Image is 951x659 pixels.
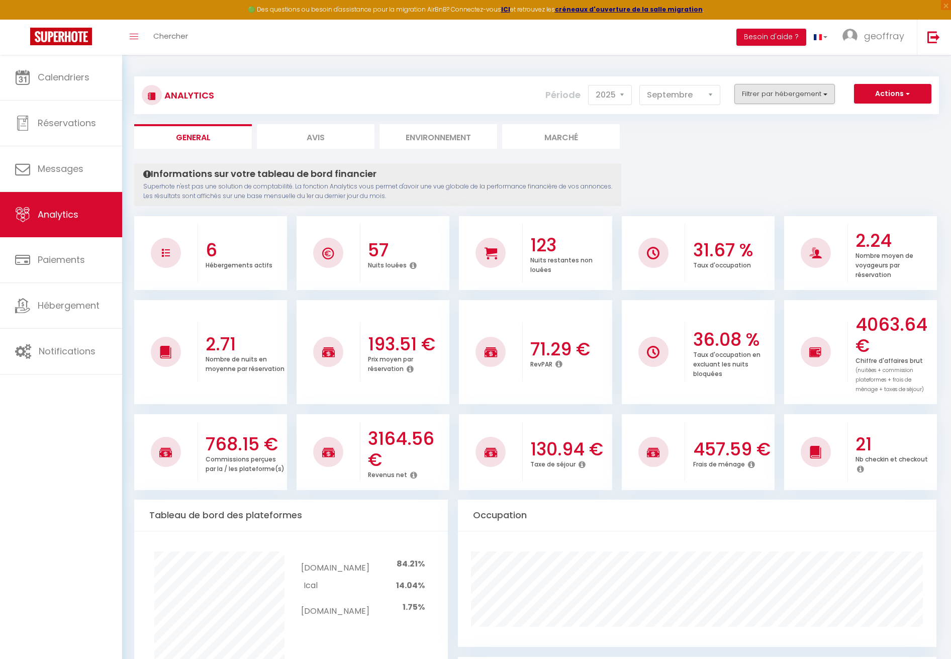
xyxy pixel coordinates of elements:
img: NO IMAGE [162,249,170,257]
td: Ical [301,577,369,594]
li: Environnement [379,124,497,149]
a: ICI [501,5,510,14]
h3: 31.67 % [693,240,772,261]
button: Filtrer par hébergement [734,84,835,104]
p: Revenus net [368,468,407,479]
h3: 457.59 € [693,439,772,460]
h3: 36.08 % [693,329,772,350]
span: Hébergement [38,299,100,312]
h3: 130.94 € [530,439,609,460]
td: [DOMAIN_NAME] [301,594,369,620]
h3: 193.51 € [368,334,447,355]
h3: 6 [206,240,284,261]
li: Marché [502,124,620,149]
label: Période [545,84,581,106]
span: Paiements [38,253,85,266]
img: ... [842,29,858,44]
h3: 768.15 € [206,434,284,455]
a: Chercher [146,20,196,55]
button: Besoin d'aide ? [736,29,806,46]
p: Taux d'occupation en excluant les nuits bloquées [693,348,760,378]
p: Taux d'occupation [693,259,751,269]
h3: 123 [530,235,609,256]
p: Nombre de nuits en moyenne par réservation [206,353,284,373]
span: Analytics [38,208,78,221]
p: Commissions perçues par la / les plateforme(s) [206,453,284,473]
td: [DOMAIN_NAME] [301,551,369,577]
span: 14.04% [396,580,425,591]
li: Avis [257,124,374,149]
p: Taxe de séjour [530,458,576,468]
span: 1.75% [403,601,425,613]
h3: 2.24 [855,230,934,251]
span: (nuitées + commission plateformes + frais de ménage + taxes de séjour) [855,366,924,393]
img: logout [927,31,940,43]
span: Messages [38,162,83,175]
span: 84.21% [397,558,425,570]
span: Calendriers [38,71,89,83]
li: General [134,124,252,149]
span: Notifications [39,345,96,357]
p: Nuits louées [368,259,407,269]
button: Ouvrir le widget de chat LiveChat [8,4,38,34]
p: Hébergements actifs [206,259,272,269]
img: NO IMAGE [647,346,659,358]
p: Prix moyen par réservation [368,353,413,373]
h3: 2.71 [206,334,284,355]
p: Superhote n'est pas une solution de comptabilité. La fonction Analytics vous permet d'avoir une v... [143,182,612,201]
p: Nombre moyen de voyageurs par réservation [855,249,913,279]
p: Frais de ménage [693,458,745,468]
h3: 3164.56 € [368,428,447,470]
h3: 21 [855,434,934,455]
span: geoffray [864,30,904,42]
h4: Informations sur votre tableau de bord financier [143,168,612,179]
a: créneaux d'ouverture de la salle migration [555,5,703,14]
p: Chiffre d'affaires brut [855,354,924,394]
span: Réservations [38,117,96,129]
h3: 57 [368,240,447,261]
button: Actions [854,84,931,104]
h3: 4063.64 € [855,314,934,356]
img: NO IMAGE [809,346,822,358]
span: Chercher [153,31,188,41]
div: Tableau de bord des plateformes [134,500,448,531]
h3: Analytics [162,84,214,107]
img: Super Booking [30,28,92,45]
div: Occupation [458,500,937,531]
p: Nb checkin et checkout [855,453,928,463]
p: RevPAR [530,358,552,368]
p: Nuits restantes non louées [530,254,593,274]
h3: 71.29 € [530,339,609,360]
a: ... geoffray [835,20,917,55]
